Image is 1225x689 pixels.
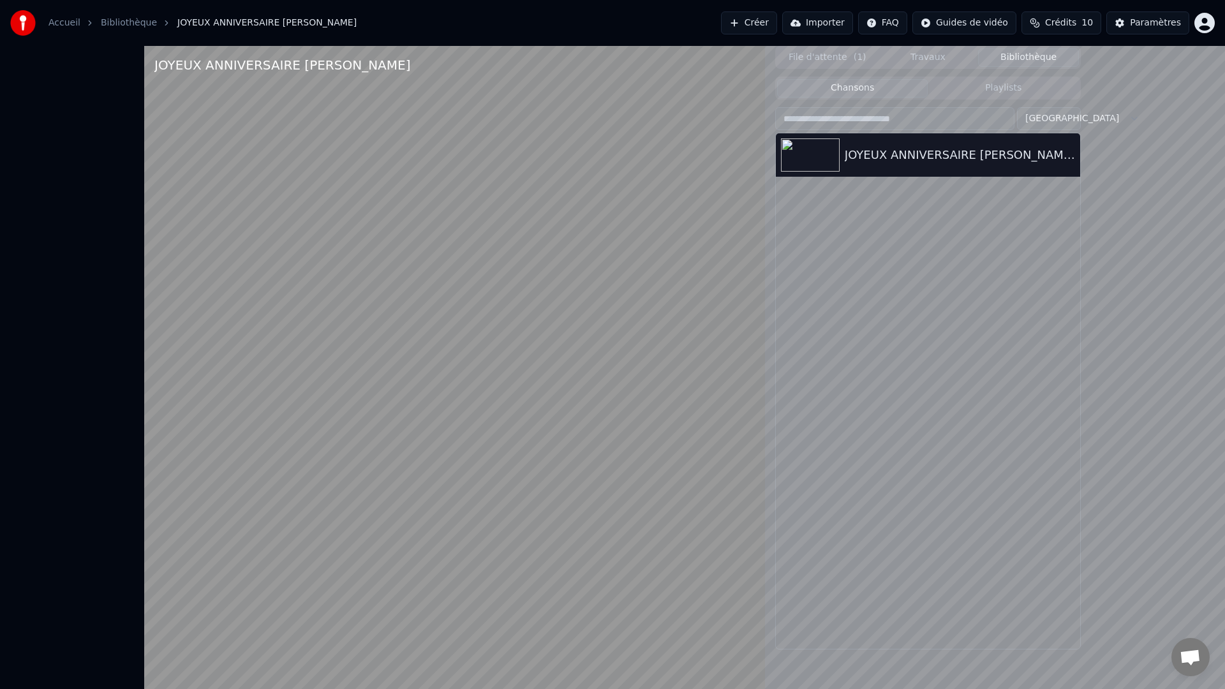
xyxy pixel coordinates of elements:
button: File d'attente [777,48,878,67]
span: 10 [1081,17,1093,29]
div: Paramètres [1130,17,1181,29]
a: Accueil [48,17,80,29]
button: Travaux [878,48,979,67]
span: JOYEUX ANNIVERSAIRE [PERSON_NAME] [177,17,357,29]
button: FAQ [858,11,907,34]
button: Guides de vidéo [912,11,1016,34]
img: youka [10,10,36,36]
button: Importer [782,11,853,34]
div: JOYEUX ANNIVERSAIRE [PERSON_NAME] [154,56,410,74]
button: Playlists [928,79,1079,98]
nav: breadcrumb [48,17,357,29]
a: Bibliothèque [101,17,157,29]
button: Chansons [777,79,928,98]
span: ( 1 ) [854,51,866,64]
button: Paramètres [1106,11,1189,34]
div: JOYEUX ANNIVERSAIRE [PERSON_NAME] [845,146,1075,164]
button: Créer [721,11,777,34]
span: Crédits [1045,17,1076,29]
span: [GEOGRAPHIC_DATA] [1025,112,1119,125]
button: Bibliothèque [978,48,1079,67]
div: Ouvrir le chat [1171,638,1210,676]
button: Crédits10 [1021,11,1101,34]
